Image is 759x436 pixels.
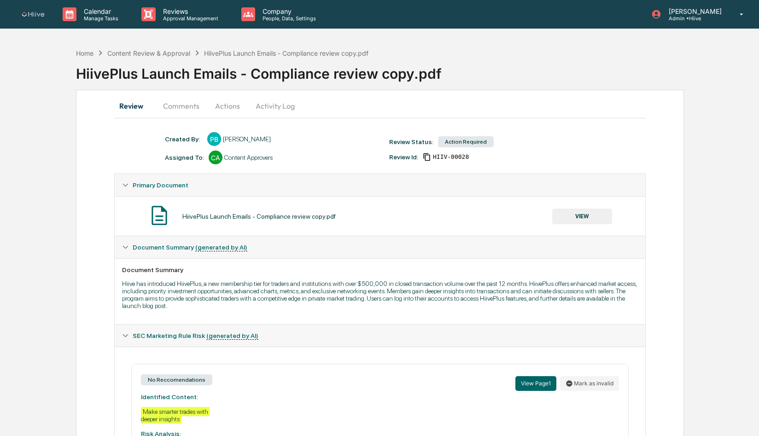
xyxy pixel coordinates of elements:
[76,49,93,57] div: Home
[165,154,204,161] div: Assigned To:
[114,95,156,117] button: Review
[133,244,247,251] span: Document Summary
[560,376,619,391] button: Mark as invalid
[141,374,212,385] div: No Reccomendations
[133,332,258,339] span: SEC Marketing Rule Risk
[224,154,273,161] div: Content Approvers
[141,393,198,401] strong: Identified Content:
[156,7,223,15] p: Reviews
[389,153,418,161] div: Review Id:
[209,151,222,164] div: CA
[206,332,258,340] u: (generated by AI)
[76,58,759,82] div: HiivePlus Launch Emails - Compliance review copy.pdf
[195,244,247,251] u: (generated by AI)
[438,136,494,147] div: Action Required
[207,95,248,117] button: Actions
[255,7,321,15] p: Company
[207,132,221,146] div: PB
[156,95,207,117] button: Comments
[661,15,726,22] p: Admin • Hiive
[141,407,210,424] div: Make smarter trades with deeper insights
[115,325,645,347] div: SEC Marketing Rule Risk (generated by AI)
[114,95,646,117] div: secondary tabs example
[148,204,171,227] img: Document Icon
[389,138,433,145] div: Review Status:
[115,174,645,196] div: Primary Document
[204,49,368,57] div: HiivePlus Launch Emails - Compliance review copy.pdf
[76,15,123,22] p: Manage Tasks
[76,7,123,15] p: Calendar
[133,181,188,189] span: Primary Document
[255,15,321,22] p: People, Data, Settings
[122,266,638,273] div: Document Summary
[433,153,469,161] span: a2dafa1e-b955-455c-9469-fc59ff7d7997
[248,95,302,117] button: Activity Log
[661,7,726,15] p: [PERSON_NAME]
[115,258,645,324] div: Document Summary (generated by AI)
[115,196,645,236] div: Primary Document
[182,213,336,220] div: HiivePlus Launch Emails - Compliance review copy.pdf
[552,209,612,224] button: VIEW
[115,236,645,258] div: Document Summary (generated by AI)
[165,135,203,143] div: Created By: ‎ ‎
[107,49,190,57] div: Content Review & Approval
[22,12,44,17] img: logo
[156,15,223,22] p: Approval Management
[515,376,556,391] button: View Page1
[122,280,638,309] p: Hiive has introduced HiivePlus, a new membership tier for traders and institutions with over $500...
[223,135,271,143] div: [PERSON_NAME]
